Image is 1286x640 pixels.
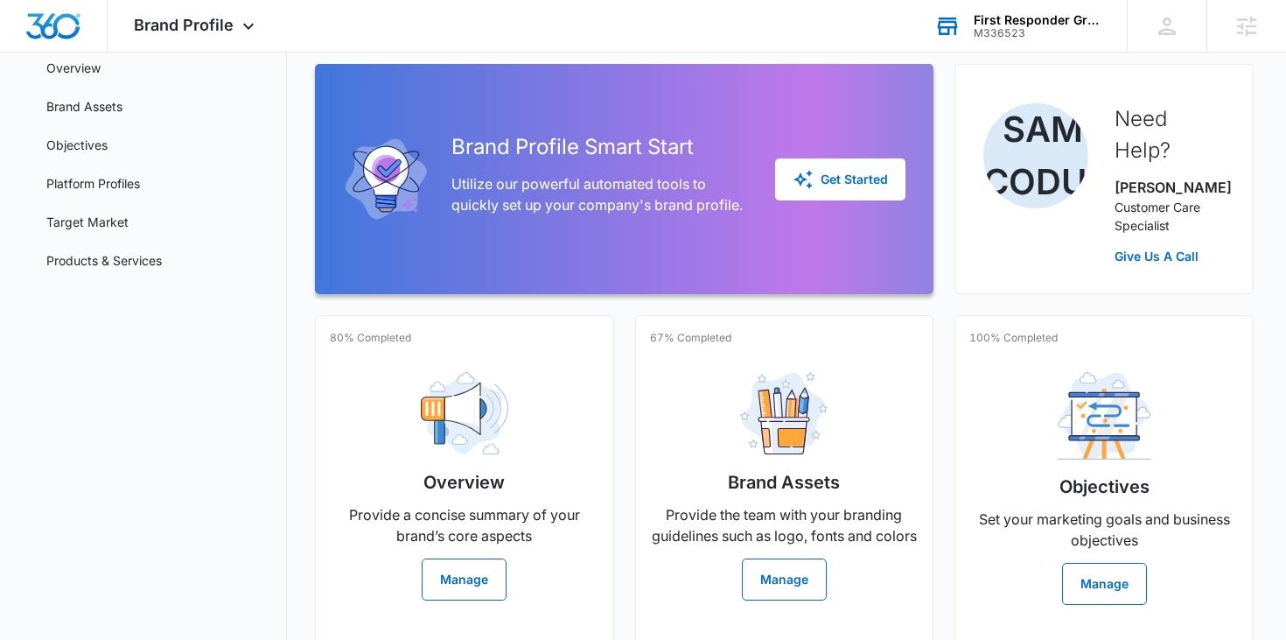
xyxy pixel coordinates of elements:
button: Manage [1062,563,1147,605]
div: account name [974,13,1101,27]
img: Sam Coduto [983,103,1088,208]
p: 100% Completed [969,330,1058,346]
p: Set your marketing goals and business objectives [969,509,1239,551]
p: Provide a concise summary of your brand’s core aspects [330,504,599,546]
a: Platform Profiles [46,174,140,193]
a: Products & Services [46,251,162,270]
p: 67% Completed [650,330,731,346]
a: Brand Assets [46,97,122,116]
button: Manage [742,559,827,601]
p: Provide the team with your branding guidelines such as logo, fonts and colors [650,504,919,546]
p: Utilize our powerful automated tools to quickly set up your company's brand profile. [451,173,748,215]
button: Get Started [775,158,905,200]
h2: Objectives [1059,474,1150,500]
h2: Brand Profile Smart Start [451,131,748,163]
p: Customer Care Specialist [1115,198,1225,235]
h2: Brand Assets [728,469,840,496]
a: Give Us A Call [1115,247,1225,265]
h2: Need Help? [1115,103,1225,166]
div: account id [974,27,1101,39]
a: Overview [46,59,101,77]
p: 80% Completed [330,330,411,346]
div: Get Started [793,169,888,190]
p: [PERSON_NAME] [1115,177,1225,198]
span: Brand Profile [134,16,234,34]
button: Manage [422,559,507,601]
h2: Overview [423,469,505,496]
a: Objectives [46,136,108,154]
a: Target Market [46,213,129,231]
